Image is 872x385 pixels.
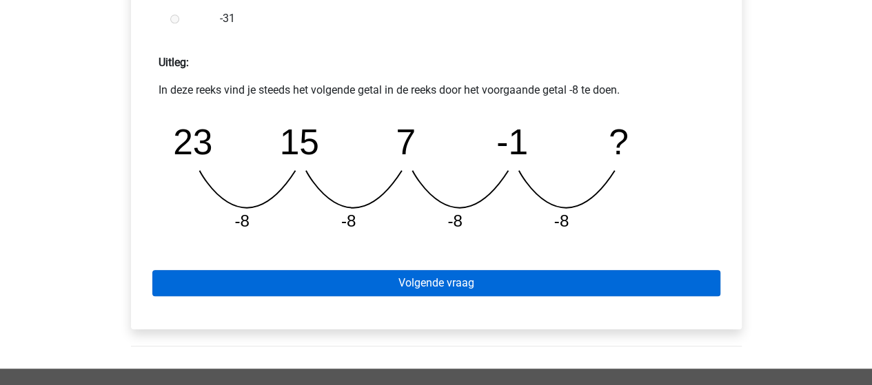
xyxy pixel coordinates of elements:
[220,10,697,27] label: -31
[396,121,416,161] tspan: 7
[159,82,714,98] p: In deze reeks vind je steeds het volgende getal in de reeks door het voorgaande getal -8 te doen.
[341,211,356,230] tspan: -8
[609,121,629,161] tspan: ?
[448,211,463,230] tspan: -8
[152,270,720,296] a: Volgende vraag
[173,121,212,161] tspan: 23
[234,211,250,230] tspan: -8
[497,121,529,161] tspan: -1
[159,56,189,69] strong: Uitleg:
[555,211,570,230] tspan: -8
[279,121,318,161] tspan: 15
